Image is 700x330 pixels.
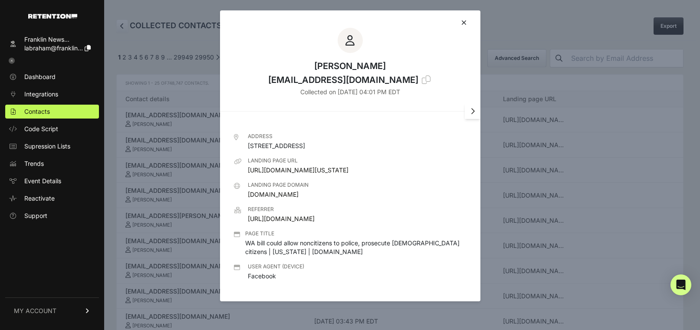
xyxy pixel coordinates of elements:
span: Supression Lists [24,142,70,151]
span: Support [24,211,47,220]
span: Event Details [24,177,61,185]
span: Code Script [24,125,58,133]
a: Event Details [5,174,99,188]
span: Reactivate [24,194,55,203]
a: Dashboard [5,70,99,84]
div: [STREET_ADDRESS] [248,133,305,150]
span: Trends [24,159,44,168]
a: Integrations [5,87,99,101]
a: [URL][DOMAIN_NAME][US_STATE] [248,166,348,174]
a: Trends [5,157,99,171]
div: Facebook [248,263,304,280]
a: Code Script [5,122,99,136]
div: User agent (device) [248,263,304,270]
a: Franklin News... labraham@franklin... [5,33,99,55]
a: Supression Lists [5,139,99,153]
span: Contacts [24,107,50,116]
a: [DOMAIN_NAME] [248,191,299,198]
div: kristynleigh15@gmail.com [268,74,418,86]
img: Retention.com [28,14,77,19]
h3: [PERSON_NAME] [234,28,467,88]
a: Support [5,209,99,223]
div: Franklin News... [24,35,91,44]
p: Collected on [DATE] 04:01 PM EDT [234,88,467,96]
span: Dashboard [24,73,56,81]
div: Landing page domain [248,181,309,188]
a: MY ACCOUNT [5,297,99,324]
div: WA bill could allow noncitizens to police, prosecute [DEMOGRAPHIC_DATA] citizens | [US_STATE] | [... [245,230,467,256]
div: Landing page URL [248,157,348,164]
a: Reactivate [5,191,99,205]
a: Contacts [5,105,99,119]
div: Page title [245,230,467,237]
span: Integrations [24,90,58,99]
div: Open Intercom Messenger [670,274,691,295]
span: MY ACCOUNT [14,307,56,315]
span: labraham@franklin... [24,44,83,52]
div: Referrer [248,206,315,213]
a: [URL][DOMAIN_NAME] [248,215,315,222]
div: Address [248,133,305,140]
